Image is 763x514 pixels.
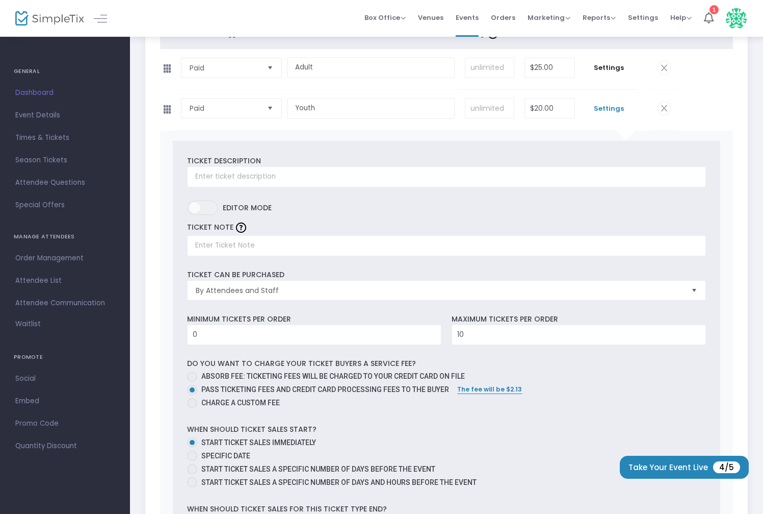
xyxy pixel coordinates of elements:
span: Reports [583,13,616,22]
span: Qty [471,28,501,38]
span: Absorb fee: Ticketing fees will be charged to your credit card on file [201,372,465,380]
label: TICKET NOTE [187,222,233,233]
label: When should ticket sales start? [187,424,317,435]
span: Venues [418,5,443,31]
span: Start ticket sales a specific number of days and hours before the event [201,478,477,486]
span: Season Tickets [15,154,115,167]
span: Start ticket sales a specific number of days before the event [201,465,435,473]
span: Event Details [15,109,115,122]
span: Waitlist [15,319,41,329]
span: The fee will be $2.13 [457,385,522,394]
label: Minimum tickets per order [187,314,291,325]
span: Settings [628,5,658,31]
span: Attendee List [15,274,115,287]
h4: MANAGE ATTENDEES [14,227,116,247]
span: Settings [585,104,632,114]
span: Dashboard [15,86,115,100]
button: Select [687,281,701,300]
label: Maximum tickets per order [452,314,558,325]
input: Enter ticket description [187,166,706,187]
span: Editor mode [223,201,272,215]
h4: GENERAL [14,61,116,82]
span: Events [456,5,479,31]
span: Embed [15,395,115,408]
span: Pass ticketing fees and credit card processing fees to the buyer [197,384,449,395]
h4: PROMOTE [14,347,116,368]
span: Social [15,372,115,385]
span: Start ticket sales immediately [201,438,316,447]
span: Attendee Communication [15,297,115,310]
label: Ticket can be purchased [187,270,284,280]
button: Select [263,99,277,118]
span: Help [670,13,692,22]
span: Quantity Discount [15,439,115,453]
input: unlimited [465,99,514,118]
span: Marketing [528,13,570,22]
input: Enter a ticket type name. e.g. General Admission [287,57,455,78]
span: Specific Date [201,452,250,460]
span: Paid [190,63,259,73]
span: 4/5 [713,461,740,473]
span: Special Offers [15,199,115,212]
span: Attendee Questions [15,176,115,189]
span: Promo Code [15,417,115,430]
input: Price [525,99,574,118]
span: Paid [190,103,259,113]
label: Ticket Description [187,156,261,166]
span: Ticket Name [302,28,352,38]
span: Orders [491,5,515,31]
button: Take Your Event Live4/5 [620,456,749,479]
span: Settings [585,63,632,73]
img: question-mark [236,223,246,233]
div: 1 [709,5,719,14]
input: Enter a ticket type name. e.g. General Admission [287,98,455,119]
label: Do you want to charge your ticket buyers a service fee? [187,358,416,369]
span: Times & Tickets [15,131,115,144]
span: By Attendees and Staff [196,285,683,296]
span: Price [529,28,549,38]
input: unlimited [465,58,514,78]
span: Ticket Type [197,28,243,38]
input: Enter Ticket Note [187,235,706,256]
span: Order Management [15,252,115,265]
button: Select [263,58,277,78]
input: Price [525,58,574,78]
span: Charge a custom fee [197,398,280,408]
span: Box Office [364,13,406,22]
